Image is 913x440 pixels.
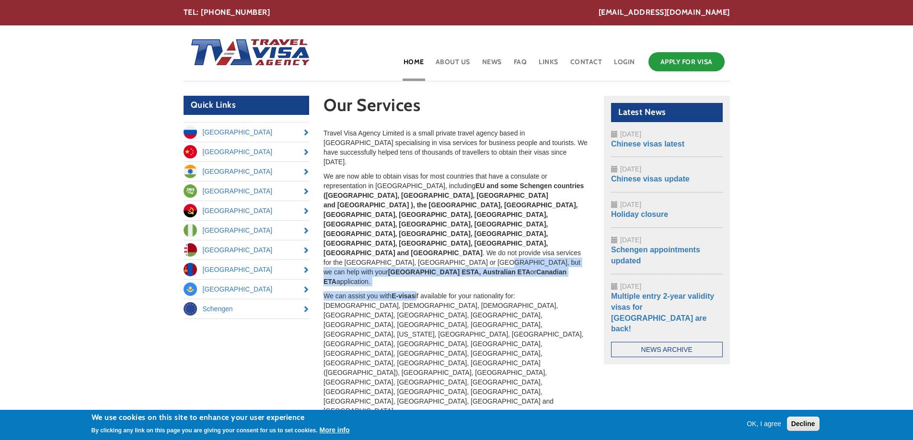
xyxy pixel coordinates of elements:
strong: [GEOGRAPHIC_DATA] [388,268,460,276]
div: TEL: [PHONE_NUMBER] [184,7,730,18]
img: Home [184,29,311,77]
a: Apply for Visa [648,52,725,71]
a: News [481,50,503,81]
a: Schengen appointments updated [611,246,700,265]
a: [GEOGRAPHIC_DATA] [184,123,310,142]
h2: Latest News [611,103,723,122]
a: About Us [435,50,471,81]
h2: We use cookies on this site to enhance your user experience [92,412,350,423]
p: We can assist you with if available for your nationality for: [DEMOGRAPHIC_DATA], [DEMOGRAPHIC_DA... [324,291,589,416]
p: Travel Visa Agency Limited is a small private travel agency based in [GEOGRAPHIC_DATA] specialisi... [324,128,589,167]
a: Schengen [184,299,310,318]
a: Home [403,50,425,81]
strong: E-visas [392,292,415,300]
a: FAQ [513,50,528,81]
button: OK, I agree [743,419,785,429]
button: Decline [787,417,820,431]
a: Chinese visas update [611,175,690,183]
a: Links [538,50,559,81]
strong: ESTA, [462,268,481,276]
button: More info [320,425,350,435]
p: We are now able to obtain visas for most countries that have a consulate or representation in [GE... [324,171,589,286]
span: [DATE] [620,165,641,173]
span: [DATE] [620,282,641,290]
h1: Our Services [324,96,589,119]
a: [GEOGRAPHIC_DATA] [184,221,310,240]
a: Multiple entry 2-year validity visas for [GEOGRAPHIC_DATA] are back! [611,292,714,333]
strong: Australian ETA [483,268,530,276]
a: News Archive [611,342,723,357]
a: [GEOGRAPHIC_DATA] [184,142,310,161]
a: [GEOGRAPHIC_DATA] [184,181,310,201]
span: [DATE] [620,130,641,138]
a: Holiday closure [611,210,668,218]
a: [GEOGRAPHIC_DATA] [184,240,310,259]
span: [DATE] [620,236,641,244]
a: [GEOGRAPHIC_DATA] [184,162,310,181]
a: Login [613,50,636,81]
a: [GEOGRAPHIC_DATA] [184,201,310,220]
a: [EMAIL_ADDRESS][DOMAIN_NAME] [599,7,730,18]
a: Contact [569,50,603,81]
a: [GEOGRAPHIC_DATA] [184,280,310,299]
span: [DATE] [620,201,641,208]
a: Chinese visas latest [611,140,684,148]
p: By clicking any link on this page you are giving your consent for us to set cookies. [92,427,318,434]
a: [GEOGRAPHIC_DATA] [184,260,310,279]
